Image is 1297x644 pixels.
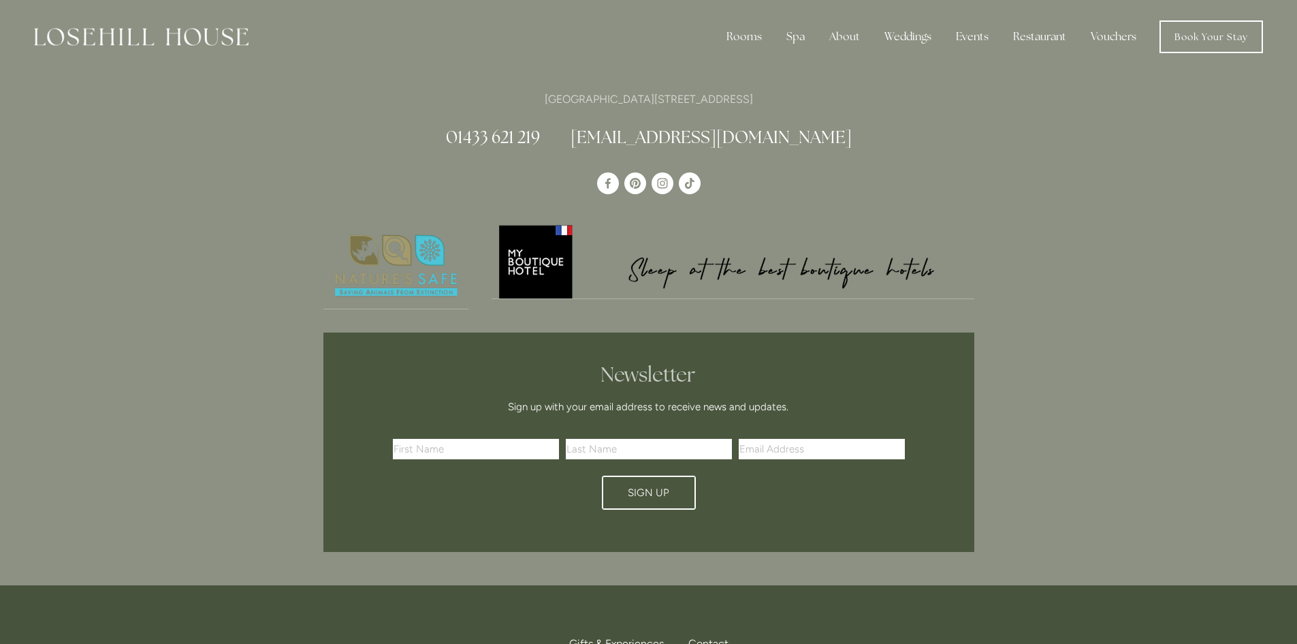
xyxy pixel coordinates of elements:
h2: Newsletter [398,363,900,387]
p: [GEOGRAPHIC_DATA][STREET_ADDRESS] [323,90,974,108]
img: My Boutique Hotel - Logo [492,223,974,298]
div: Events [945,23,999,50]
div: Weddings [874,23,942,50]
a: Nature's Safe - Logo [323,223,469,309]
div: Rooms [716,23,773,50]
input: First Name [393,439,559,459]
input: Last Name [566,439,732,459]
div: Restaurant [1002,23,1077,50]
a: TikTok [679,172,701,194]
div: Spa [775,23,816,50]
img: Nature's Safe - Logo [323,223,469,309]
a: Book Your Stay [1159,20,1263,53]
a: Instagram [652,172,673,194]
div: About [818,23,871,50]
a: [EMAIL_ADDRESS][DOMAIN_NAME] [571,126,852,148]
a: My Boutique Hotel - Logo [492,223,974,299]
a: 01433 621 219 [446,126,540,148]
button: Sign Up [602,476,696,510]
span: Sign Up [628,487,669,499]
p: Sign up with your email address to receive news and updates. [398,399,900,415]
img: Losehill House [34,28,249,46]
a: Vouchers [1080,23,1147,50]
a: Losehill House Hotel & Spa [597,172,619,194]
a: Pinterest [624,172,646,194]
input: Email Address [739,439,905,459]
